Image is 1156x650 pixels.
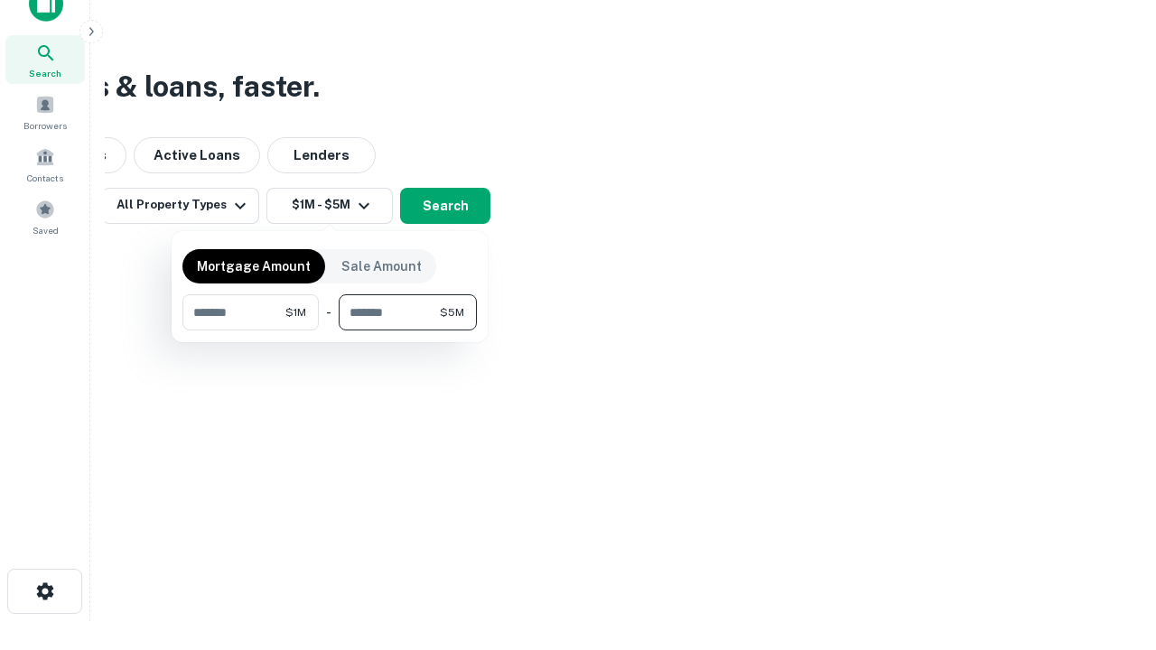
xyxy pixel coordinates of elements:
[440,304,464,320] span: $5M
[1066,506,1156,592] iframe: Chat Widget
[341,256,422,276] p: Sale Amount
[326,294,331,330] div: -
[285,304,306,320] span: $1M
[197,256,311,276] p: Mortgage Amount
